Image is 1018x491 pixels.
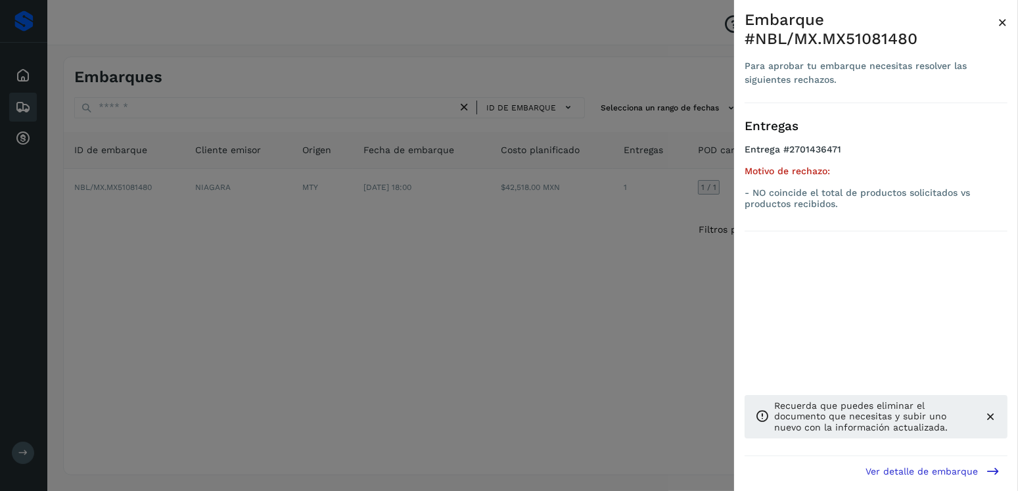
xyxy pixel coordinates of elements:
button: Ver detalle de embarque [858,456,1007,486]
p: - NO coincide el total de productos solicitados vs productos recibidos. [745,187,1007,210]
h3: Entregas [745,119,1007,134]
span: Ver detalle de embarque [866,467,978,476]
div: Para aprobar tu embarque necesitas resolver las siguientes rechazos. [745,59,998,87]
div: Embarque #NBL/MX.MX51081480 [745,11,998,49]
h4: Entrega #2701436471 [745,144,1007,166]
button: Close [998,11,1007,34]
span: × [998,13,1007,32]
p: Recuerda que puedes eliminar el documento que necesitas y subir uno nuevo con la información actu... [774,400,973,433]
h5: Motivo de rechazo: [745,166,1007,177]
